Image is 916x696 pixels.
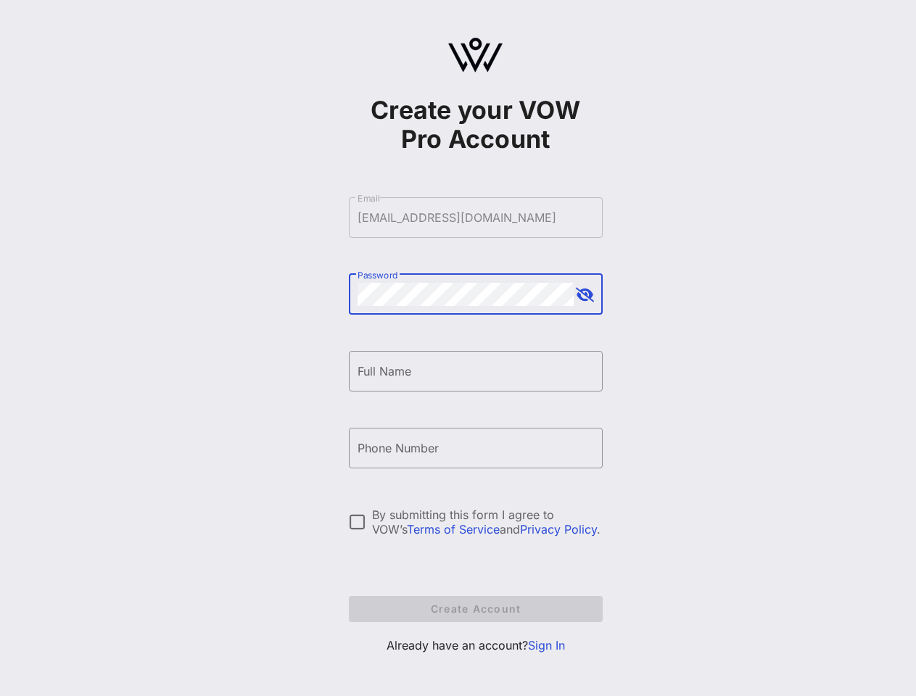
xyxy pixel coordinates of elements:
[349,637,603,654] p: Already have an account?
[349,96,603,154] h1: Create your VOW Pro Account
[576,288,594,302] button: append icon
[407,522,500,536] a: Terms of Service
[520,522,597,536] a: Privacy Policy
[448,38,503,72] img: logo.svg
[528,638,565,652] a: Sign In
[372,507,603,536] div: By submitting this form I agree to VOW’s and .
[358,270,398,281] label: Password
[358,193,380,204] label: Email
